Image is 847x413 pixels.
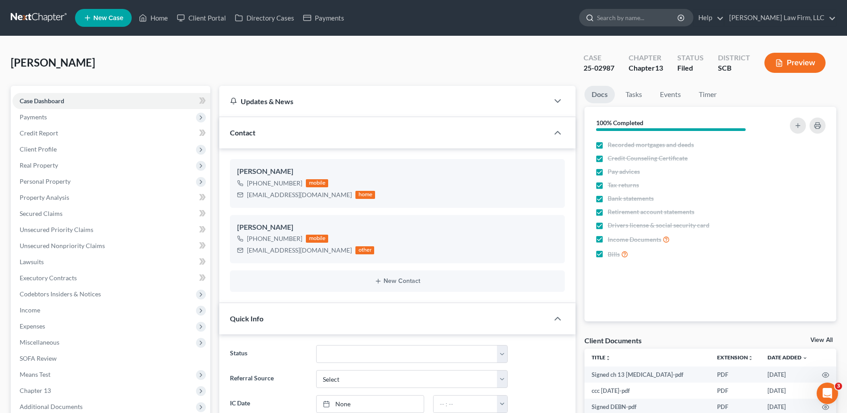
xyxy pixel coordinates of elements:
[225,345,311,363] label: Status
[725,10,836,26] a: [PERSON_NAME] Law Firm, LLC
[11,56,95,69] span: [PERSON_NAME]
[20,338,59,346] span: Miscellaneous
[592,354,611,361] a: Titleunfold_more
[13,350,210,367] a: SOFA Review
[596,119,643,126] strong: 100% Completed
[247,179,302,188] div: [PHONE_NUMBER]
[20,371,50,378] span: Means Test
[694,10,724,26] a: Help
[317,396,424,413] a: None
[20,306,40,314] span: Income
[20,274,77,282] span: Executory Contracts
[605,355,611,361] i: unfold_more
[764,53,826,73] button: Preview
[20,210,63,217] span: Secured Claims
[13,206,210,222] a: Secured Claims
[677,53,704,63] div: Status
[20,290,101,298] span: Codebtors Insiders & Notices
[306,235,328,243] div: mobile
[710,383,760,399] td: PDF
[93,15,123,21] span: New Case
[434,396,497,413] input: -- : --
[225,370,311,388] label: Referral Source
[584,86,615,103] a: Docs
[584,383,710,399] td: ccc [DATE]-pdf
[584,63,614,73] div: 25-02987
[718,53,750,63] div: District
[608,140,694,149] span: Recorded mortgages and deeds
[306,179,328,187] div: mobile
[20,194,69,201] span: Property Analysis
[20,387,51,394] span: Chapter 13
[655,63,663,72] span: 13
[608,154,688,163] span: Credit Counseling Certificate
[629,53,663,63] div: Chapter
[608,221,709,230] span: Drivers license & social security card
[230,97,538,106] div: Updates & News
[230,128,255,137] span: Contact
[134,10,172,26] a: Home
[20,97,64,105] span: Case Dashboard
[629,63,663,73] div: Chapter
[172,10,230,26] a: Client Portal
[20,177,71,185] span: Personal Property
[717,354,753,361] a: Extensionunfold_more
[653,86,688,103] a: Events
[237,166,558,177] div: [PERSON_NAME]
[13,125,210,141] a: Credit Report
[247,234,302,243] div: [PHONE_NUMBER]
[20,161,58,169] span: Real Property
[710,367,760,383] td: PDF
[225,395,311,413] label: IC Date
[20,403,83,410] span: Additional Documents
[20,129,58,137] span: Credit Report
[608,194,654,203] span: Bank statements
[748,355,753,361] i: unfold_more
[20,226,93,233] span: Unsecured Priority Claims
[835,383,842,390] span: 3
[20,258,44,265] span: Lawsuits
[817,383,838,404] iframe: Intercom live chat
[20,354,57,362] span: SOFA Review
[355,191,375,199] div: home
[230,314,263,323] span: Quick Info
[299,10,349,26] a: Payments
[247,246,352,255] div: [EMAIL_ADDRESS][DOMAIN_NAME]
[20,242,105,249] span: Unsecured Nonpriority Claims
[608,181,639,190] span: Tax returns
[247,190,352,199] div: [EMAIL_ADDRESS][DOMAIN_NAME]
[237,278,558,285] button: New Contact
[677,63,704,73] div: Filed
[13,93,210,109] a: Case Dashboard
[584,367,710,383] td: Signed ch 13 [MEDICAL_DATA]-pdf
[597,9,679,26] input: Search by name...
[13,238,210,254] a: Unsecured Nonpriority Claims
[760,367,815,383] td: [DATE]
[608,207,694,216] span: Retirement account statements
[760,383,815,399] td: [DATE]
[608,250,620,259] span: Bills
[355,246,374,254] div: other
[618,86,649,103] a: Tasks
[718,63,750,73] div: SCB
[802,355,808,361] i: expand_more
[608,167,640,176] span: Pay advices
[230,10,299,26] a: Directory Cases
[13,190,210,206] a: Property Analysis
[20,322,45,330] span: Expenses
[584,53,614,63] div: Case
[810,337,833,343] a: View All
[692,86,724,103] a: Timer
[584,336,642,345] div: Client Documents
[13,270,210,286] a: Executory Contracts
[13,222,210,238] a: Unsecured Priority Claims
[13,254,210,270] a: Lawsuits
[237,222,558,233] div: [PERSON_NAME]
[768,354,808,361] a: Date Added expand_more
[20,113,47,121] span: Payments
[20,145,57,153] span: Client Profile
[608,235,661,244] span: Income Documents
